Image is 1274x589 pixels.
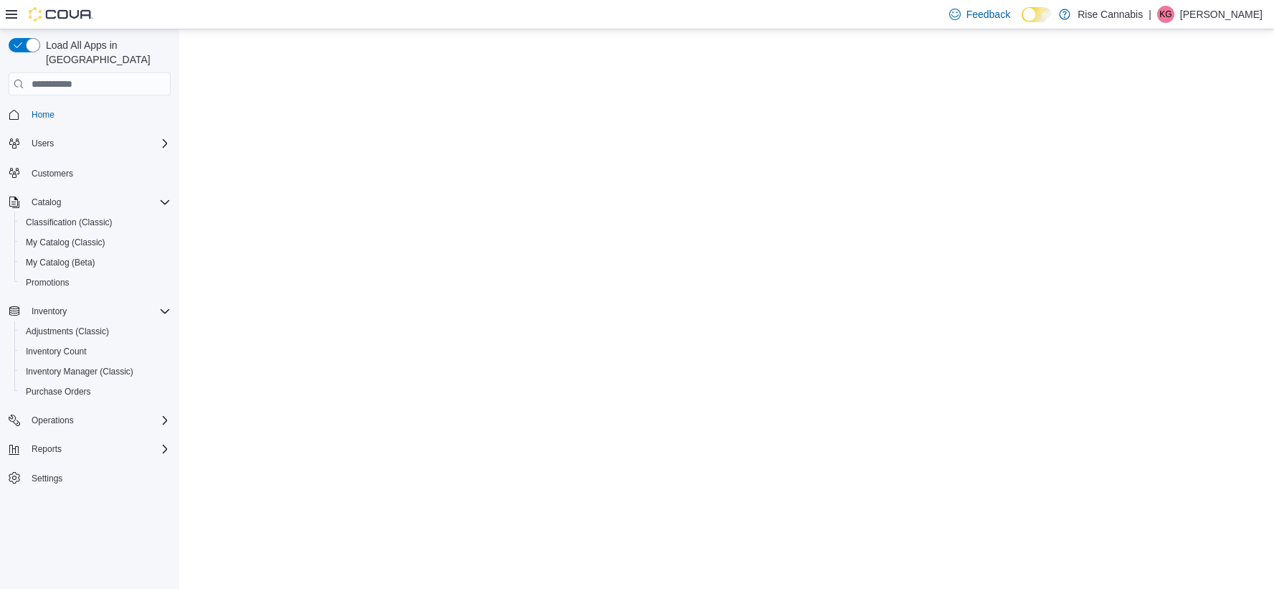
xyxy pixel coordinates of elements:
span: Home [26,105,171,123]
span: Purchase Orders [26,386,91,397]
span: Inventory Manager (Classic) [20,363,171,380]
a: My Catalog (Classic) [20,234,111,251]
p: [PERSON_NAME] [1180,6,1263,23]
button: Customers [3,162,176,183]
span: Classification (Classic) [20,214,171,231]
span: My Catalog (Beta) [20,254,171,271]
span: Promotions [26,277,70,288]
span: Catalog [32,197,61,208]
img: Cova [29,7,93,22]
span: Adjustments (Classic) [20,323,171,340]
button: Users [3,133,176,154]
button: Operations [3,410,176,430]
span: KG [1159,6,1171,23]
button: My Catalog (Classic) [14,232,176,253]
button: Purchase Orders [14,382,176,402]
button: Inventory Count [14,341,176,362]
span: Reports [26,440,171,458]
a: Home [26,106,60,123]
a: My Catalog (Beta) [20,254,101,271]
span: Purchase Orders [20,383,171,400]
span: Customers [32,168,73,179]
a: Promotions [20,274,75,291]
button: My Catalog (Beta) [14,253,176,273]
a: Inventory Count [20,343,92,360]
button: Settings [3,468,176,489]
span: My Catalog (Classic) [26,237,105,248]
span: Inventory Count [20,343,171,360]
button: Users [26,135,60,152]
span: Inventory [26,303,171,320]
span: Users [26,135,171,152]
span: Promotions [20,274,171,291]
button: Home [3,104,176,125]
span: Operations [26,412,171,429]
button: Reports [3,439,176,459]
span: Users [32,138,54,149]
button: Classification (Classic) [14,212,176,232]
input: Dark Mode [1022,7,1052,22]
button: Inventory [3,301,176,321]
button: Adjustments (Classic) [14,321,176,341]
button: Catalog [3,192,176,212]
span: Feedback [966,7,1010,22]
span: Adjustments (Classic) [26,326,109,337]
span: Operations [32,415,74,426]
span: Customers [26,164,171,182]
button: Catalog [26,194,67,211]
span: Home [32,109,54,121]
button: Inventory [26,303,72,320]
span: Inventory [32,306,67,317]
a: Purchase Orders [20,383,97,400]
button: Inventory Manager (Classic) [14,362,176,382]
nav: Complex example [9,98,171,526]
a: Settings [26,470,68,487]
span: Inventory Count [26,346,87,357]
a: Customers [26,165,79,182]
span: Inventory Manager (Classic) [26,366,133,377]
p: Rise Cannabis [1078,6,1143,23]
span: Dark Mode [1022,22,1022,23]
span: Reports [32,443,62,455]
a: Adjustments (Classic) [20,323,115,340]
button: Promotions [14,273,176,293]
p: | [1149,6,1151,23]
button: Operations [26,412,80,429]
a: Inventory Manager (Classic) [20,363,139,380]
a: Classification (Classic) [20,214,118,231]
span: Settings [32,473,62,484]
span: My Catalog (Classic) [20,234,171,251]
span: Catalog [26,194,171,211]
span: Settings [26,469,171,487]
div: Kyle Gellner [1157,6,1174,23]
span: Load All Apps in [GEOGRAPHIC_DATA] [40,38,171,67]
span: My Catalog (Beta) [26,257,95,268]
span: Classification (Classic) [26,217,113,228]
button: Reports [26,440,67,458]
